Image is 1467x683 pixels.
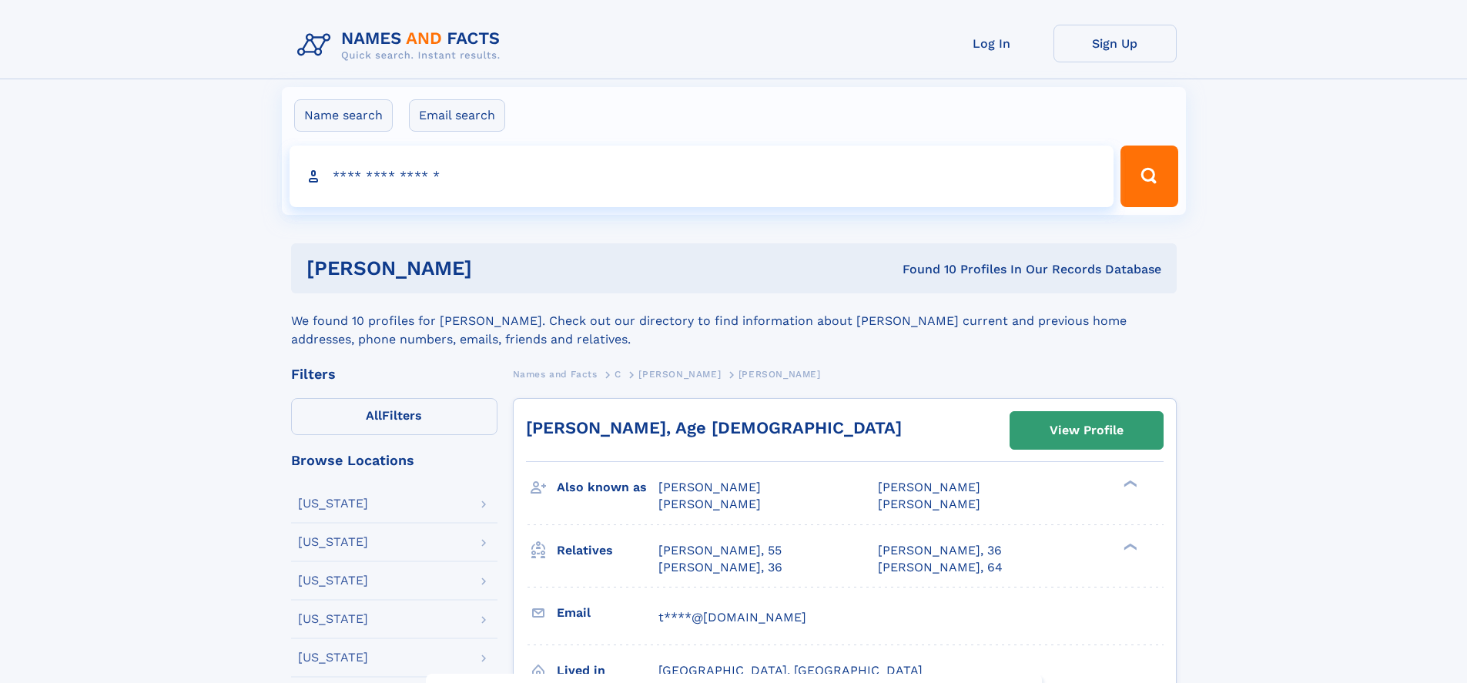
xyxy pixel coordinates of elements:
[291,25,513,66] img: Logo Names and Facts
[409,99,505,132] label: Email search
[739,369,821,380] span: [PERSON_NAME]
[557,600,658,626] h3: Email
[658,480,761,494] span: [PERSON_NAME]
[638,369,721,380] span: [PERSON_NAME]
[306,259,688,278] h1: [PERSON_NAME]
[366,408,382,423] span: All
[878,480,980,494] span: [PERSON_NAME]
[687,261,1161,278] div: Found 10 Profiles In Our Records Database
[298,574,368,587] div: [US_STATE]
[291,367,497,381] div: Filters
[298,536,368,548] div: [US_STATE]
[557,474,658,501] h3: Also known as
[526,418,902,437] a: [PERSON_NAME], Age [DEMOGRAPHIC_DATA]
[290,146,1114,207] input: search input
[1050,413,1124,448] div: View Profile
[878,559,1003,576] a: [PERSON_NAME], 64
[298,651,368,664] div: [US_STATE]
[1120,146,1177,207] button: Search Button
[615,364,621,383] a: C
[658,559,782,576] a: [PERSON_NAME], 36
[1010,412,1163,449] a: View Profile
[1120,479,1138,489] div: ❯
[878,497,980,511] span: [PERSON_NAME]
[291,398,497,435] label: Filters
[298,613,368,625] div: [US_STATE]
[1053,25,1177,62] a: Sign Up
[638,364,721,383] a: [PERSON_NAME]
[930,25,1053,62] a: Log In
[291,293,1177,349] div: We found 10 profiles for [PERSON_NAME]. Check out our directory to find information about [PERSON...
[615,369,621,380] span: C
[658,497,761,511] span: [PERSON_NAME]
[513,364,598,383] a: Names and Facts
[557,537,658,564] h3: Relatives
[294,99,393,132] label: Name search
[291,454,497,467] div: Browse Locations
[1120,541,1138,551] div: ❯
[658,663,923,678] span: [GEOGRAPHIC_DATA], [GEOGRAPHIC_DATA]
[658,542,782,559] a: [PERSON_NAME], 55
[298,497,368,510] div: [US_STATE]
[878,542,1002,559] a: [PERSON_NAME], 36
